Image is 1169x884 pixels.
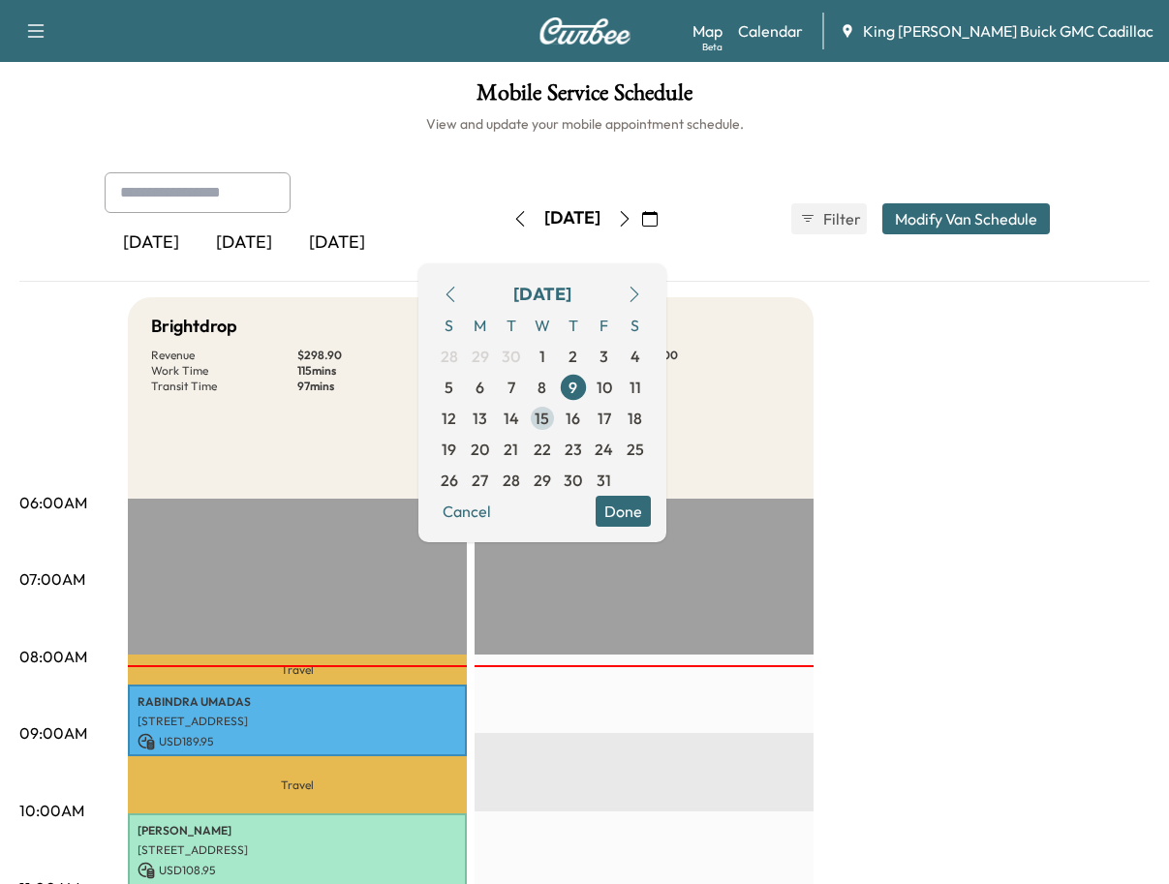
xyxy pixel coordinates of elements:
span: 10 [597,376,612,399]
button: Done [596,496,651,527]
div: [DATE] [291,221,384,265]
p: $ 0.00 [644,348,790,363]
span: 14 [504,407,519,430]
p: RABINDRA UMADAS [138,694,457,710]
p: Travel [128,756,467,813]
span: S [434,310,465,341]
div: [DATE] [198,221,291,265]
span: 20 [471,438,489,461]
p: Work Time [151,363,297,379]
span: 26 [441,469,458,492]
h5: Brightdrop [151,313,237,340]
span: 13 [473,407,487,430]
p: 115 mins [297,363,444,379]
span: 30 [564,469,582,492]
p: 97 mins [297,379,444,394]
span: 16 [566,407,580,430]
span: 17 [598,407,611,430]
p: [STREET_ADDRESS] [138,842,457,858]
p: 06:00AM [19,491,87,514]
span: 7 [508,376,515,399]
span: T [496,310,527,341]
span: 30 [502,345,520,368]
p: USD 189.95 [138,733,457,750]
span: 18 [628,407,642,430]
img: Curbee Logo [538,17,631,45]
span: M [465,310,496,341]
span: 21 [504,438,518,461]
span: 28 [503,469,520,492]
span: 12 [442,407,456,430]
span: 24 [595,438,613,461]
p: 07:00AM [19,567,85,591]
div: [DATE] [513,281,571,308]
span: 5 [445,376,453,399]
span: 6 [476,376,484,399]
span: 25 [627,438,644,461]
p: 09:00AM [19,721,87,745]
button: Cancel [434,496,500,527]
a: MapBeta [692,19,723,43]
h1: Mobile Service Schedule [19,81,1150,114]
span: 28 [441,345,458,368]
span: 8 [538,376,546,399]
a: Calendar [738,19,803,43]
span: 31 [597,469,611,492]
p: Travel [128,655,467,685]
h6: View and update your mobile appointment schedule. [19,114,1150,134]
span: 1 [539,345,545,368]
p: Revenue [151,348,297,363]
div: Beta [702,40,723,54]
span: Filter [823,207,858,230]
div: [DATE] [105,221,198,265]
span: 2 [569,345,577,368]
span: F [589,310,620,341]
p: [STREET_ADDRESS] [138,714,457,729]
p: 10:00AM [19,799,84,822]
button: Filter [791,203,867,234]
span: 29 [534,469,551,492]
span: 15 [535,407,549,430]
p: [PERSON_NAME] [138,823,457,838]
button: Modify Van Schedule [882,203,1050,234]
span: 29 [472,345,489,368]
span: 4 [631,345,640,368]
span: 11 [630,376,641,399]
span: King [PERSON_NAME] Buick GMC Cadillac [863,19,1154,43]
span: 19 [442,438,456,461]
p: 8:23 am - 9:18 am [138,754,457,770]
p: $ 298.90 [297,348,444,363]
div: [DATE] [544,206,600,230]
p: Transit Time [151,379,297,394]
span: 22 [534,438,551,461]
span: 3 [600,345,608,368]
p: USD 108.95 [138,862,457,879]
span: T [558,310,589,341]
span: 9 [569,376,577,399]
span: W [527,310,558,341]
span: 27 [472,469,488,492]
span: 23 [565,438,582,461]
p: 08:00AM [19,645,87,668]
span: S [620,310,651,341]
